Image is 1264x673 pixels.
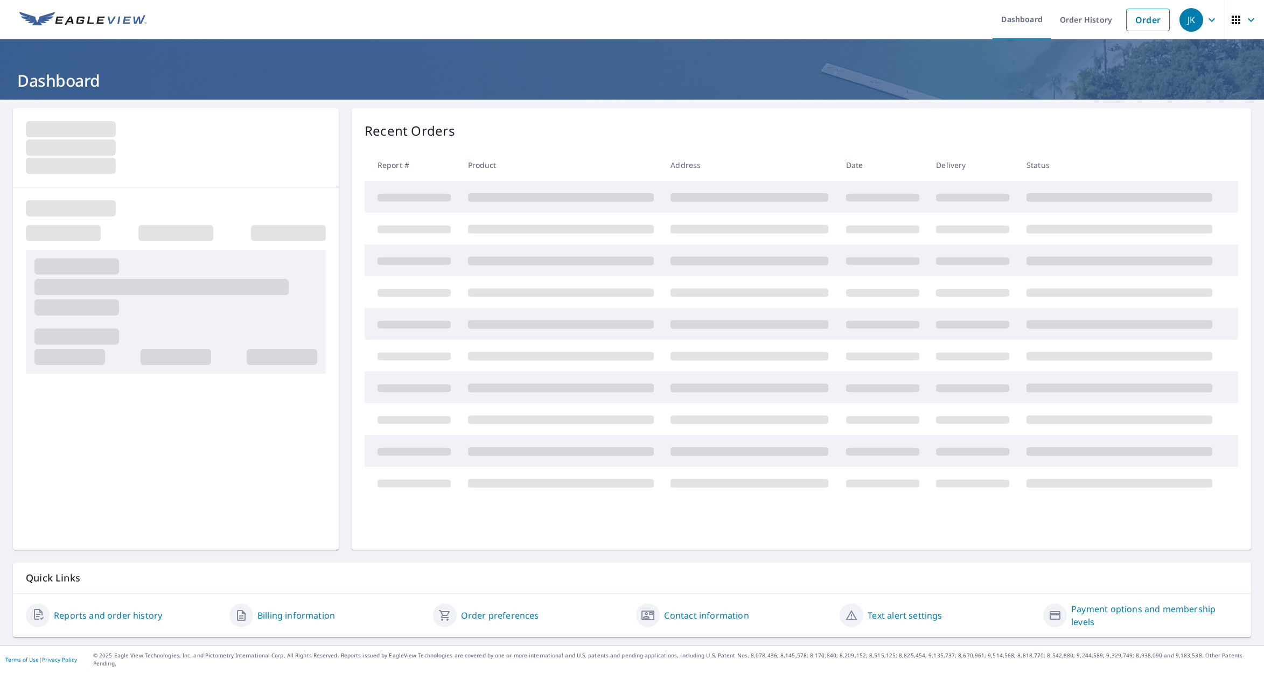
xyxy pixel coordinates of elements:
th: Delivery [927,149,1018,181]
a: Billing information [257,609,335,622]
a: Text alert settings [868,609,942,622]
p: © 2025 Eagle View Technologies, Inc. and Pictometry International Corp. All Rights Reserved. Repo... [93,651,1259,668]
a: Payment options and membership levels [1071,602,1238,628]
p: Quick Links [26,571,1238,585]
img: EV Logo [19,12,146,28]
h1: Dashboard [13,69,1251,92]
th: Product [459,149,662,181]
th: Status [1018,149,1221,181]
th: Report # [365,149,459,181]
div: JK [1179,8,1203,32]
a: Reports and order history [54,609,162,622]
a: Order preferences [461,609,539,622]
th: Date [837,149,928,181]
a: Order [1126,9,1170,31]
a: Contact information [664,609,749,622]
p: | [5,656,77,663]
a: Privacy Policy [42,656,77,663]
a: Terms of Use [5,656,39,663]
th: Address [662,149,837,181]
p: Recent Orders [365,121,455,141]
